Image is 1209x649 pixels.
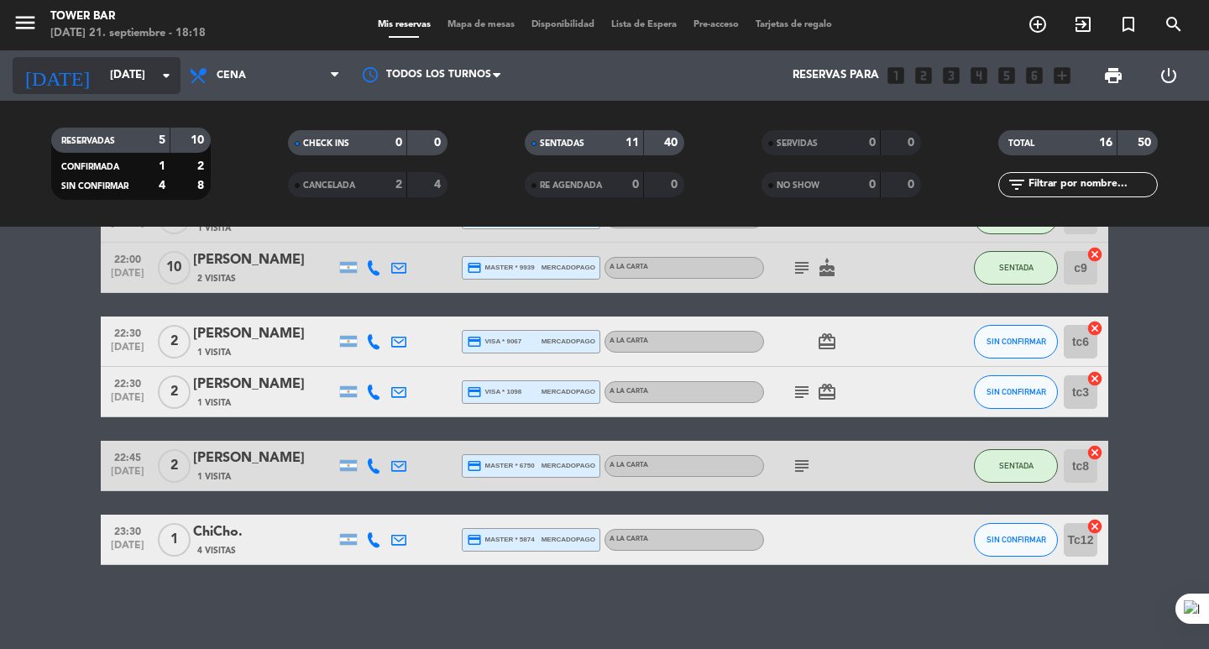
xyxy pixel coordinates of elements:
span: SIN CONFIRMAR [61,182,128,191]
i: looks_one [885,65,907,86]
strong: 0 [632,179,639,191]
span: mercadopago [542,460,595,471]
span: SENTADAS [540,139,584,148]
span: 4 Visitas [197,544,236,557]
i: looks_two [913,65,934,86]
i: add_box [1051,65,1073,86]
button: menu [13,10,38,41]
strong: 0 [671,179,681,191]
i: add_circle_outline [1028,14,1048,34]
span: 22:30 [107,373,149,392]
div: [PERSON_NAME] [193,447,336,469]
i: credit_card [467,458,482,474]
strong: 0 [869,179,876,191]
i: menu [13,10,38,35]
i: looks_4 [968,65,990,86]
button: SIN CONFIRMAR [974,375,1058,409]
i: credit_card [467,385,482,400]
i: exit_to_app [1073,14,1093,34]
span: 2 [158,375,191,409]
i: subject [792,382,812,402]
span: CHECK INS [303,139,349,148]
i: card_giftcard [817,382,837,402]
strong: 11 [625,137,639,149]
i: cancel [1086,370,1103,387]
span: CONFIRMADA [61,163,119,171]
strong: 40 [664,137,681,149]
button: SENTADA [974,449,1058,483]
span: Mapa de mesas [439,20,523,29]
strong: 10 [191,134,207,146]
span: A LA CARTA [610,536,648,542]
span: RE AGENDADA [540,181,602,190]
span: 1 [158,523,191,557]
span: Cena [217,70,246,81]
span: 22:45 [107,447,149,466]
i: cancel [1086,518,1103,535]
i: credit_card [467,532,482,547]
span: print [1103,65,1123,86]
span: master * 5874 [467,532,535,547]
i: looks_5 [996,65,1018,86]
i: [DATE] [13,57,102,94]
span: 2 [158,325,191,359]
span: 2 Visitas [197,272,236,285]
button: SIN CONFIRMAR [974,523,1058,557]
i: cake [817,258,837,278]
i: arrow_drop_down [156,65,176,86]
span: master * 6750 [467,458,535,474]
i: filter_list [1007,175,1027,195]
span: Tarjetas de regalo [747,20,840,29]
i: looks_3 [940,65,962,86]
div: [PERSON_NAME] [193,323,336,345]
span: 1 Visita [197,470,231,484]
span: 1 Visita [197,396,231,410]
i: subject [792,258,812,278]
span: [DATE] [107,217,149,237]
i: credit_card [467,260,482,275]
i: cancel [1086,320,1103,337]
span: 22:30 [107,322,149,342]
span: SENTADA [999,263,1034,272]
span: A LA CARTA [610,338,648,344]
span: Mis reservas [369,20,439,29]
span: [DATE] [107,342,149,361]
strong: 2 [197,160,207,172]
span: [DATE] [107,268,149,287]
div: Tower Bar [50,8,206,25]
span: mercadopago [542,386,595,397]
i: power_settings_new [1159,65,1179,86]
span: 10 [158,251,191,285]
div: [PERSON_NAME] [193,249,336,271]
span: SERVIDAS [777,139,818,148]
span: A LA CARTA [610,264,648,270]
i: credit_card [467,334,482,349]
span: NO SHOW [777,181,819,190]
span: mercadopago [542,262,595,273]
strong: 4 [159,180,165,191]
span: SENTADA [999,461,1034,470]
span: visa * 9067 [467,334,521,349]
strong: 50 [1138,137,1154,149]
div: LOG OUT [1141,50,1196,101]
span: visa * 1098 [467,385,521,400]
span: 1 Visita [197,222,231,235]
span: SIN CONFIRMAR [987,535,1046,544]
i: looks_6 [1023,65,1045,86]
strong: 0 [908,137,918,149]
input: Filtrar por nombre... [1027,175,1157,194]
strong: 16 [1099,137,1112,149]
i: cancel [1086,246,1103,263]
i: turned_in_not [1118,14,1138,34]
span: 1 Visita [197,346,231,359]
strong: 4 [434,179,444,191]
div: ChiCho. [193,521,336,543]
strong: 1 [159,160,165,172]
span: A LA CARTA [610,388,648,395]
span: [DATE] [107,392,149,411]
i: card_giftcard [817,332,837,352]
strong: 8 [197,180,207,191]
button: SENTADA [974,251,1058,285]
span: SIN CONFIRMAR [987,337,1046,346]
span: mercadopago [542,534,595,545]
